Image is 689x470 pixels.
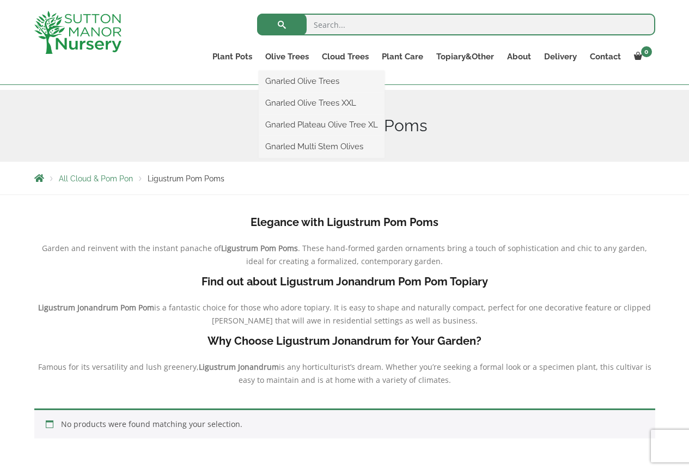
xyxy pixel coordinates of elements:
[375,49,430,64] a: Plant Care
[257,14,655,35] input: Search...
[583,49,627,64] a: Contact
[221,243,298,253] b: Ligustrum Pom Poms
[627,49,655,64] a: 0
[38,362,199,372] span: Famous for its versatility and lush greenery,
[259,95,385,111] a: Gnarled Olive Trees XXL
[154,302,651,326] span: is a fantastic choice for those who adore topiary. It is easy to shape and naturally compact, per...
[259,73,385,89] a: Gnarled Olive Trees
[34,408,655,438] div: No products were found matching your selection.
[259,138,385,155] a: Gnarled Multi Stem Olives
[148,174,224,183] span: Ligustrum Pom Poms
[202,275,488,288] b: Find out about Ligustrum Jonandrum Pom Pom Topiary
[641,46,652,57] span: 0
[42,243,221,253] span: Garden and reinvent with the instant panache of
[34,174,655,182] nav: Breadcrumbs
[206,49,259,64] a: Plant Pots
[251,216,438,229] b: Elegance with Ligustrum Pom Poms
[34,11,121,54] img: logo
[239,362,651,385] span: is any horticulturist’s dream. Whether you’re seeking a formal look or a specimen plant, this cul...
[34,116,655,136] h1: Ligustrum Pom Poms
[59,174,133,183] a: All Cloud & Pom Pon
[430,49,501,64] a: Topiary&Other
[246,243,647,266] span: . These hand-formed garden ornaments bring a touch of sophistication and chic to any garden, idea...
[501,49,538,64] a: About
[259,49,315,64] a: Olive Trees
[199,362,279,372] b: Ligustrum Jonandrum
[208,334,481,347] b: Why Choose Ligustrum Jonandrum for Your Garden?
[259,117,385,133] a: Gnarled Plateau Olive Tree XL
[38,302,154,313] b: Ligustrum Jonandrum Pom Pom
[538,49,583,64] a: Delivery
[315,49,375,64] a: Cloud Trees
